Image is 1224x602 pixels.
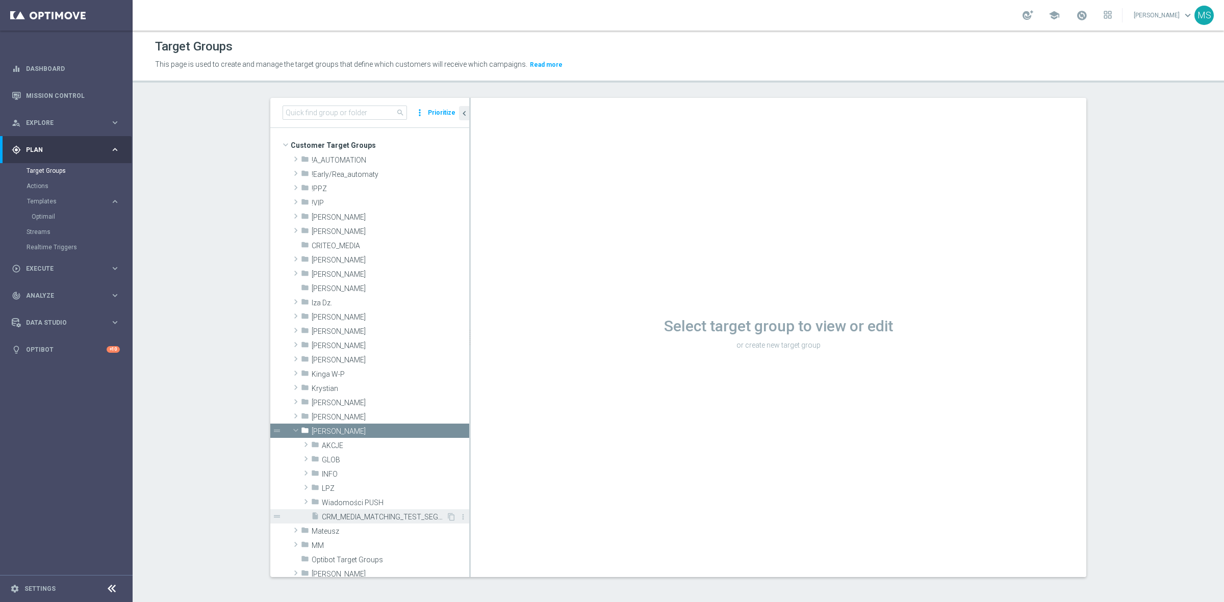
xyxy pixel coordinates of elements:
i: keyboard_arrow_right [110,118,120,127]
i: folder [301,283,309,295]
span: And&#x17C;elika B. [312,213,469,222]
button: play_circle_outline Execute keyboard_arrow_right [11,265,120,273]
button: Data Studio keyboard_arrow_right [11,319,120,327]
i: folder [311,469,319,481]
i: insert_drive_file [311,512,319,524]
span: !Early/Rea_automaty [312,170,469,179]
i: more_vert [415,106,425,120]
i: settings [10,584,19,593]
i: folder [301,169,309,181]
i: folder [311,455,319,466]
i: gps_fixed [12,145,21,154]
a: Optimail [32,213,106,221]
span: Kinga W-P [312,370,469,379]
i: keyboard_arrow_right [110,197,120,206]
div: person_search Explore keyboard_arrow_right [11,119,120,127]
span: Optibot Target Groups [312,556,469,564]
div: Streams [27,224,132,240]
span: CRM_MEDIA_MATCHING_TEST_SEGMENT_V4 [322,513,446,521]
i: folder [301,426,309,438]
span: Maryna Sh. [312,427,469,436]
a: Dashboard [26,55,120,82]
span: Explore [26,120,110,126]
i: folder [301,555,309,566]
i: folder [301,355,309,367]
i: equalizer [12,64,21,73]
i: folder [301,269,309,281]
span: GLOB [322,456,469,464]
div: Target Groups [27,163,132,178]
span: Templates [27,198,100,204]
i: folder [301,398,309,409]
span: Marcin G [312,399,469,407]
div: Analyze [12,291,110,300]
a: Actions [27,182,106,190]
i: folder [301,383,309,395]
span: LPZ [322,484,469,493]
button: Prioritize [426,106,457,120]
input: Quick find group or folder [283,106,407,120]
p: or create new target group [471,341,1086,350]
span: Plan [26,147,110,153]
span: CRITEO_MEDIA [312,242,469,250]
span: school [1049,10,1060,21]
span: Iza Dz. [312,299,469,307]
i: folder [301,341,309,352]
i: more_vert [459,513,467,521]
i: folder [301,198,309,210]
span: Justyna B. [312,313,469,322]
i: folder [311,483,319,495]
h1: Select target group to view or edit [471,317,1086,335]
i: chevron_left [460,109,469,118]
i: folder [311,440,319,452]
div: Data Studio [12,318,110,327]
div: Execute [12,264,110,273]
div: Actions [27,178,132,194]
i: Duplicate Target group [447,513,455,521]
span: Krystian [312,384,469,393]
a: Settings [24,586,56,592]
span: !VIP [312,199,469,207]
button: Templates keyboard_arrow_right [27,197,120,205]
i: folder [301,212,309,224]
button: gps_fixed Plan keyboard_arrow_right [11,146,120,154]
div: lightbulb Optibot +10 [11,346,120,354]
button: track_changes Analyze keyboard_arrow_right [11,292,120,300]
div: Templates [27,194,132,224]
div: Mission Control [12,82,120,109]
span: keyboard_arrow_down [1182,10,1193,21]
div: Optimail [32,209,132,224]
i: folder [301,184,309,195]
button: Read more [529,59,564,70]
span: Kamil R. [312,342,469,350]
span: MM [312,541,469,550]
span: Kamil N. [312,327,469,336]
span: Dagmara D. [312,256,469,265]
i: person_search [12,118,21,127]
span: Antoni L. [312,227,469,236]
span: INFO [322,470,469,479]
i: folder [301,155,309,167]
span: Execute [26,266,110,272]
span: Analyze [26,293,110,299]
button: equalizer Dashboard [11,65,120,73]
span: Wiadomo&#x15B;ci PUSH [322,499,469,507]
i: folder [301,540,309,552]
div: Dashboard [12,55,120,82]
span: Mateusz [312,527,469,536]
span: search [396,109,404,117]
i: lightbulb [12,345,21,354]
span: Patryk P. [312,570,469,579]
a: Mission Control [26,82,120,109]
span: Customer Target Groups [291,138,469,152]
button: Mission Control [11,92,120,100]
i: keyboard_arrow_right [110,291,120,300]
span: !PPZ [312,185,469,193]
i: folder [301,255,309,267]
